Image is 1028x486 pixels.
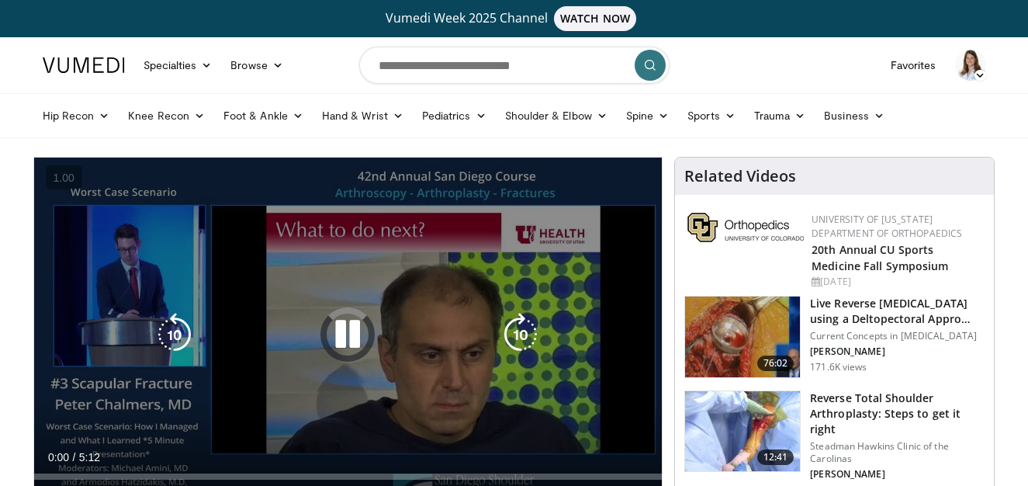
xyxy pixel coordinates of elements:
p: Steadman Hawkins Clinic of the Carolinas [810,440,985,465]
a: Foot & Ankle [214,100,313,131]
p: [PERSON_NAME] [810,345,985,358]
div: [DATE] [812,275,981,289]
a: Vumedi Week 2025 ChannelWATCH NOW [45,6,984,31]
h3: Live Reverse [MEDICAL_DATA] using a Deltopectoral Appro… [810,296,985,327]
p: Current Concepts in [MEDICAL_DATA] [810,330,985,342]
img: 355603a8-37da-49b6-856f-e00d7e9307d3.png.150x105_q85_autocrop_double_scale_upscale_version-0.2.png [687,213,804,242]
a: Hip Recon [33,100,119,131]
img: Avatar [955,50,986,81]
a: 76:02 Live Reverse [MEDICAL_DATA] using a Deltopectoral Appro… Current Concepts in [MEDICAL_DATA]... [684,296,985,378]
a: Shoulder & Elbow [496,100,617,131]
a: Business [815,100,894,131]
img: VuMedi Logo [43,57,125,73]
a: Sports [678,100,745,131]
a: University of [US_STATE] Department of Orthopaedics [812,213,962,240]
span: / [73,451,76,463]
span: WATCH NOW [554,6,636,31]
a: Pediatrics [413,100,496,131]
a: Specialties [134,50,222,81]
input: Search topics, interventions [359,47,670,84]
a: Trauma [745,100,815,131]
img: 684033_3.png.150x105_q85_crop-smart_upscale.jpg [685,297,800,377]
a: Browse [221,50,292,81]
span: 0:00 [48,451,69,463]
img: 326034_0000_1.png.150x105_q85_crop-smart_upscale.jpg [685,391,800,472]
h4: Related Videos [684,167,796,186]
span: 5:12 [79,451,100,463]
p: 171.6K views [810,361,867,373]
div: Progress Bar [34,474,663,480]
span: 76:02 [757,356,794,371]
a: Hand & Wrist [313,100,413,131]
h3: Reverse Total Shoulder Arthroplasty: Steps to get it right [810,391,985,437]
a: Spine [617,100,678,131]
a: Favorites [881,50,946,81]
a: 20th Annual CU Sports Medicine Fall Symposium [812,242,948,273]
span: 12:41 [757,450,794,465]
a: Knee Recon [119,100,214,131]
p: [PERSON_NAME] [810,468,985,481]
